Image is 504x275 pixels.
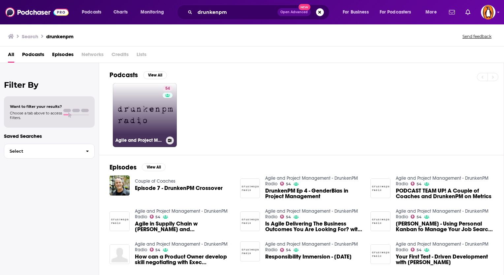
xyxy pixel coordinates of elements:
[195,7,277,17] input: Search podcasts, credits, & more...
[280,182,291,186] a: 54
[265,241,358,253] a: Agile and Project Management - DrunkenPM Radio
[411,182,422,186] a: 54
[109,7,132,17] a: Charts
[396,254,493,265] a: Your First Test - Driven Development with James Grenning
[417,216,422,219] span: 54
[82,8,101,17] span: Podcasts
[113,83,177,147] a: 54Agile and Project Management - DrunkenPM Radio
[135,254,232,265] a: How can a Product Owner develop skill negotiating with Exec Leadership? w/ Steve Martin
[280,248,291,252] a: 54
[150,248,161,252] a: 54
[135,221,232,232] a: Agile in Supplly Chain w Michael Tibbert and Dhaval Panchal
[8,49,14,63] a: All
[52,49,74,63] a: Episodes
[150,215,161,219] a: 54
[4,133,95,139] p: Saved Searches
[4,149,80,153] span: Select
[165,85,170,92] span: 54
[135,178,175,184] a: Couple of Coaches
[481,5,495,19] img: User Profile
[240,241,260,261] a: Responsibility Immersion - August 2021
[417,183,422,186] span: 54
[110,211,130,231] img: Agile in Supplly Chain w Michael Tibbert and Dhaval Panchal
[183,5,336,20] div: Search podcasts, credits, & more...
[396,175,488,187] a: Agile and Project Management - DrunkenPM Radio
[115,137,163,143] h3: Agile and Project Management - DrunkenPM Radio
[4,80,95,90] h2: Filter By
[265,188,362,199] a: DrunkenPM Ep 4 - GenderBias in Project Management
[343,8,369,17] span: For Business
[5,6,69,18] img: Podchaser - Follow, Share and Rate Podcasts
[286,249,291,252] span: 54
[135,221,232,232] span: Agile in Supplly Chain w [PERSON_NAME] and [PERSON_NAME]
[299,4,310,10] span: New
[113,8,128,17] span: Charts
[22,33,38,40] h3: Search
[135,254,232,265] span: How can a Product Owner develop skill negotiating with Exec Leadership? w/ [PERSON_NAME]
[396,241,488,253] a: Agile and Project Management - DrunkenPM Radio
[370,211,391,231] img: Johanna Rothman - Using Personal Kanban to Manage Your Job Search - July 2013
[396,221,493,232] a: Johanna Rothman - Using Personal Kanban to Manage Your Job Search - July 2013
[265,208,358,220] a: Agile and Project Management - DrunkenPM Radio
[136,7,173,17] button: open menu
[240,178,260,199] a: DrunkenPM Ep 4 - GenderBias in Project Management
[380,8,411,17] span: For Podcasters
[4,144,95,159] button: Select
[10,111,62,120] span: Choose a tab above to access filters.
[240,211,260,231] img: Is Agile Delivering The Business Outcomes You Are Looking For? with Jessica Wolfe
[286,183,291,186] span: 54
[265,175,358,187] a: Agile and Project Management - DrunkenPM Radio
[155,216,160,219] span: 54
[265,254,352,260] a: Responsibility Immersion - August 2021
[396,221,493,232] span: [PERSON_NAME] - Using Personal Kanban to Manage Your Job Search - [DATE]
[481,5,495,19] span: Logged in as penguin_portfolio
[481,5,495,19] button: Show profile menu
[46,33,74,40] h3: drunkenpm
[417,249,422,252] span: 54
[280,215,291,219] a: 54
[277,8,311,16] button: Open AdvancedNew
[265,221,362,232] a: Is Agile Delivering The Business Outcomes You Are Looking For? with Jessica Wolfe
[10,104,62,109] span: Want to filter your results?
[141,8,164,17] span: Monitoring
[370,244,391,264] img: Your First Test - Driven Development with James Grenning
[411,248,422,252] a: 54
[338,7,377,17] button: open menu
[142,163,166,171] button: View All
[460,34,493,39] button: Send feedback
[110,163,137,171] h2: Episodes
[163,86,173,91] a: 54
[375,7,421,17] button: open menu
[111,49,129,63] span: Credits
[110,244,130,264] img: How can a Product Owner develop skill negotiating with Exec Leadership? w/ Steve Martin
[446,7,457,18] a: Show notifications dropdown
[110,71,138,79] h2: Podcasts
[143,71,167,79] button: View All
[155,249,160,252] span: 54
[22,49,44,63] a: Podcasts
[110,163,166,171] a: EpisodesView All
[396,254,493,265] span: Your First Test - Driven Development with [PERSON_NAME]
[280,11,308,14] span: Open Advanced
[286,216,291,219] span: 54
[265,254,352,260] span: Responsibility Immersion - [DATE]
[77,7,110,17] button: open menu
[110,175,130,196] a: Episode 7 - DrunkenPM Crossover
[135,241,228,253] a: Agile and Project Management - DrunkenPM Radio
[110,71,167,79] a: PodcastsView All
[421,7,445,17] button: open menu
[396,208,488,220] a: Agile and Project Management - DrunkenPM Radio
[396,188,493,199] a: PODCAST TEAM UP! A Couple of Coaches and DrunkenPM on Metrics
[370,178,391,199] img: PODCAST TEAM UP! A Couple of Coaches and DrunkenPM on Metrics
[135,185,223,191] a: Episode 7 - DrunkenPM Crossover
